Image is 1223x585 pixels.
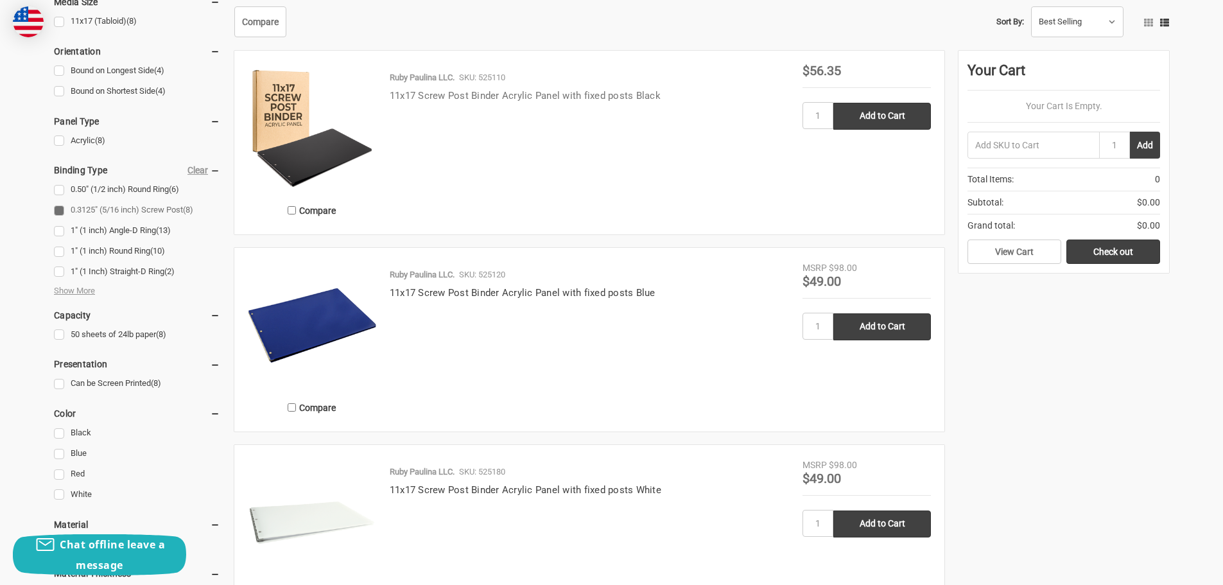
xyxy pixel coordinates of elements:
[390,484,661,496] a: 11x17 Screw Post Binder Acrylic Panel with fixed posts White
[155,86,166,96] span: (4)
[54,83,220,100] a: Bound on Shortest Side
[54,222,220,240] a: 1" (1 inch) Angle-D Ring
[54,44,220,59] h5: Orientation
[54,445,220,462] a: Blue
[967,196,1003,209] span: Subtotal:
[248,200,376,221] label: Compare
[967,60,1160,91] div: Your Cart
[459,268,505,281] p: SKU: 525120
[95,135,105,145] span: (8)
[54,181,220,198] a: 0.50" (1/2 inch) Round Ring
[183,205,193,214] span: (8)
[829,460,857,470] span: $98.00
[1137,196,1160,209] span: $0.00
[54,308,220,323] h5: Capacity
[169,184,179,194] span: (6)
[967,132,1099,159] input: Add SKU to Cart
[1155,173,1160,186] span: 0
[802,261,827,275] div: MSRP
[967,219,1015,232] span: Grand total:
[996,12,1024,31] label: Sort By:
[54,406,220,421] h5: Color
[54,466,220,483] a: Red
[390,90,661,101] a: 11x17 Screw Post Binder Acrylic Panel with fixed posts Black
[54,375,220,392] a: Can be Screen Printed
[288,403,296,412] input: Compare
[802,63,841,78] span: $56.35
[802,471,841,486] span: $49.00
[13,6,44,37] img: duty and tax information for United States
[164,266,175,276] span: (2)
[187,165,208,175] a: Clear
[54,62,220,80] a: Bound on Longest Side
[967,100,1160,113] p: Your Cart Is Empty.
[833,103,931,130] input: Add to Cart
[54,424,220,442] a: Black
[833,511,931,537] input: Add to Cart
[802,274,841,289] span: $49.00
[54,114,220,129] h5: Panel Type
[54,263,220,281] a: 1" (1 Inch) Straight-D Ring
[248,261,376,390] img: 11x17 Screw Post Binder Acrylic Panel with fixed posts Blue
[1130,132,1160,159] button: Add
[802,458,827,472] div: MSRP
[54,202,220,219] a: 0.3125" (5/16 inch) Screw Post
[126,16,137,26] span: (8)
[390,466,455,478] p: Ruby Paulina LLC.
[390,287,655,299] a: 11x17 Screw Post Binder Acrylic Panel with fixed posts Blue
[154,65,164,75] span: (4)
[1066,240,1160,264] a: Check out
[54,517,220,532] h5: Material
[150,246,165,256] span: (10)
[151,378,161,388] span: (8)
[13,534,186,575] button: Chat offline leave a message
[60,537,165,572] span: Chat offline leave a message
[459,71,505,84] p: SKU: 525110
[234,6,286,37] a: Compare
[54,132,220,150] a: Acrylic
[248,64,376,193] img: 11x17 Screw Post Binder Acrylic Panel with fixed posts Black
[967,173,1014,186] span: Total Items:
[54,162,220,178] h5: Binding Type
[54,13,220,30] a: 11x17 (Tabloid)
[54,486,220,503] a: White
[390,268,455,281] p: Ruby Paulina LLC.
[54,356,220,372] h5: Presentation
[390,71,455,84] p: Ruby Paulina LLC.
[459,466,505,478] p: SKU: 525180
[1137,219,1160,232] span: $0.00
[288,206,296,214] input: Compare
[156,329,166,339] span: (8)
[967,240,1061,264] a: View Cart
[833,313,931,340] input: Add to Cart
[54,243,220,260] a: 1" (1 inch) Round Ring
[54,326,220,344] a: 50 sheets of 24lb paper
[829,263,857,273] span: $98.00
[248,397,376,418] label: Compare
[54,284,95,297] span: Show More
[156,225,171,235] span: (13)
